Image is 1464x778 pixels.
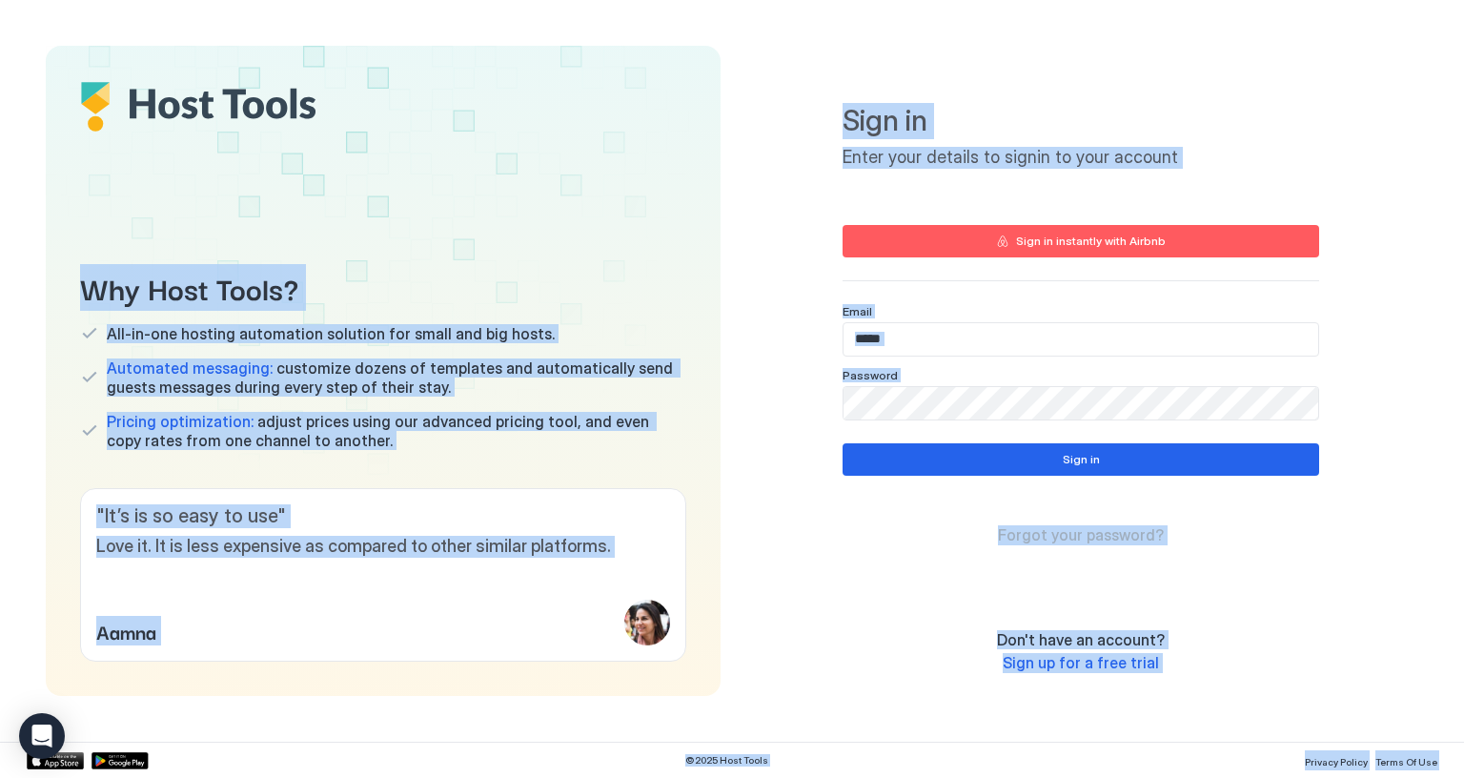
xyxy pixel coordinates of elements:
[1003,653,1159,672] span: Sign up for a free trial
[624,600,670,645] div: profile
[96,617,156,645] span: Aamna
[1305,750,1368,770] a: Privacy Policy
[998,525,1164,544] span: Forgot your password?
[107,412,254,431] span: Pricing optimization:
[843,103,1319,139] span: Sign in
[998,525,1164,545] a: Forgot your password?
[19,713,65,759] div: Open Intercom Messenger
[96,504,670,528] span: " It’s is so easy to use "
[844,323,1318,356] input: Input Field
[843,147,1319,169] span: Enter your details to signin to your account
[107,358,273,378] span: Automated messaging:
[107,358,686,397] span: customize dozens of templates and automatically send guests messages during every step of their s...
[107,412,686,450] span: adjust prices using our advanced pricing tool, and even copy rates from one channel to another.
[91,752,149,769] a: Google Play Store
[1063,451,1100,468] div: Sign in
[843,304,872,318] span: Email
[107,324,555,343] span: All-in-one hosting automation solution for small and big hosts.
[1003,653,1159,673] a: Sign up for a free trial
[843,443,1319,476] button: Sign in
[844,387,1318,420] input: Input Field
[80,266,686,309] span: Why Host Tools?
[685,754,768,767] span: © 2025 Host Tools
[843,225,1319,257] button: Sign in instantly with Airbnb
[997,630,1165,649] span: Don't have an account?
[1016,233,1166,250] div: Sign in instantly with Airbnb
[1305,756,1368,768] span: Privacy Policy
[1375,756,1437,768] span: Terms Of Use
[1375,750,1437,770] a: Terms Of Use
[27,752,84,769] a: App Store
[843,368,898,382] span: Password
[96,536,670,558] span: Love it. It is less expensive as compared to other similar platforms.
